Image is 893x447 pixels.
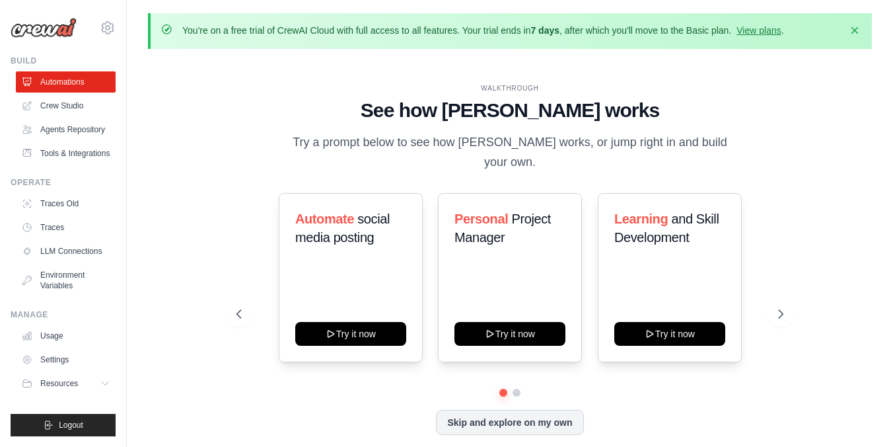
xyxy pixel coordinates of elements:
[40,378,78,389] span: Resources
[295,322,406,346] button: Try it now
[288,133,732,172] p: Try a prompt below to see how [PERSON_NAME] works, or jump right in and build your own.
[16,349,116,370] a: Settings
[11,56,116,66] div: Build
[454,212,508,226] span: Personal
[11,309,116,320] div: Manage
[614,212,719,245] span: and Skill Development
[16,217,116,238] a: Traces
[295,212,390,245] span: social media posting
[614,212,668,226] span: Learning
[16,95,116,116] a: Crew Studio
[295,212,354,226] span: Automate
[16,71,116,93] a: Automations
[16,119,116,140] a: Agents Repository
[16,264,116,296] a: Environment Variables
[236,83,784,93] div: WALKTHROUGH
[16,193,116,214] a: Traces Old
[16,241,116,262] a: LLM Connections
[530,25,559,36] strong: 7 days
[236,99,784,122] h1: See how [PERSON_NAME] works
[736,25,781,36] a: View plans
[16,143,116,164] a: Tools & Integrations
[16,373,116,394] button: Resources
[11,18,77,38] img: Logo
[16,325,116,346] a: Usage
[11,414,116,436] button: Logout
[182,24,784,37] p: You're on a free trial of CrewAI Cloud with full access to all features. Your trial ends in , aft...
[454,212,551,245] span: Project Manager
[59,420,83,430] span: Logout
[11,177,116,188] div: Operate
[454,322,565,346] button: Try it now
[614,322,725,346] button: Try it now
[436,410,583,435] button: Skip and explore on my own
